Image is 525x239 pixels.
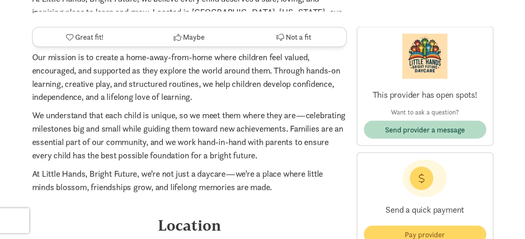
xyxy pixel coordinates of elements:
[32,51,347,104] p: Our mission is to create a home-away-from-home where children feel valued, encouraged, and suppor...
[33,27,137,46] button: Great fit!
[364,121,486,139] button: Send provider a message
[364,197,486,222] p: Send a quick payment
[402,34,447,79] img: Provider logo
[32,167,347,194] p: At Little Hands, Bright Future, we’re not just a daycare—we’re a place where little minds blossom...
[32,109,347,162] p: We understand that each child is unique, so we meet them where they are—celebrating milestones bi...
[385,124,465,135] span: Send provider a message
[364,107,486,117] p: Want to ask a question?
[364,89,486,101] p: This provider has open spots!
[137,27,241,46] button: Maybe
[32,214,347,236] div: Location
[286,31,311,43] span: Not a fit
[241,27,346,46] button: Not a fit
[75,31,104,43] span: Great fit!
[183,31,205,43] span: Maybe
